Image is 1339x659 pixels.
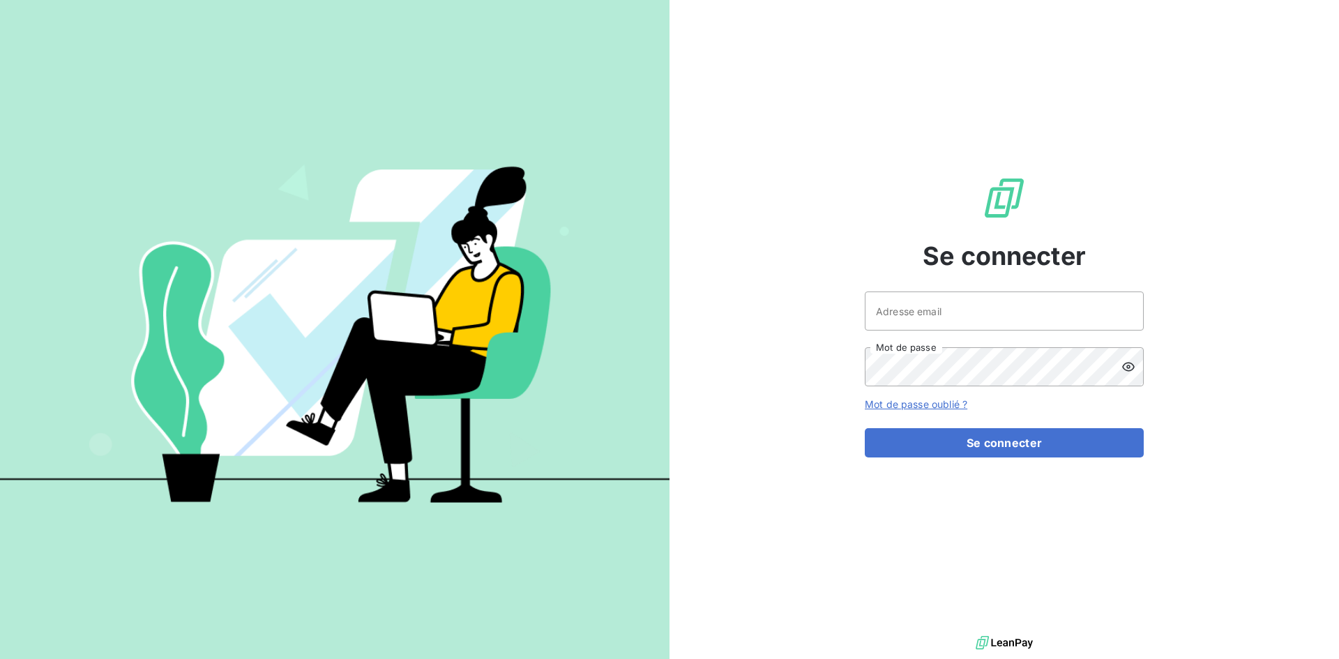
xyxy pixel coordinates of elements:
[865,398,967,410] a: Mot de passe oublié ?
[865,428,1144,457] button: Se connecter
[982,176,1027,220] img: Logo LeanPay
[976,633,1033,653] img: logo
[923,237,1086,275] span: Se connecter
[865,291,1144,331] input: placeholder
